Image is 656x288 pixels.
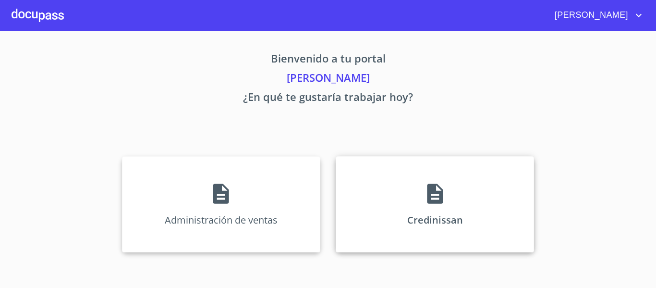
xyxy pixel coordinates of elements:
p: Administración de ventas [165,213,278,226]
p: [PERSON_NAME] [32,70,624,89]
p: Credinissan [407,213,463,226]
span: [PERSON_NAME] [547,8,633,23]
p: Bienvenido a tu portal [32,50,624,70]
p: ¿En qué te gustaría trabajar hoy? [32,89,624,108]
button: account of current user [547,8,644,23]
